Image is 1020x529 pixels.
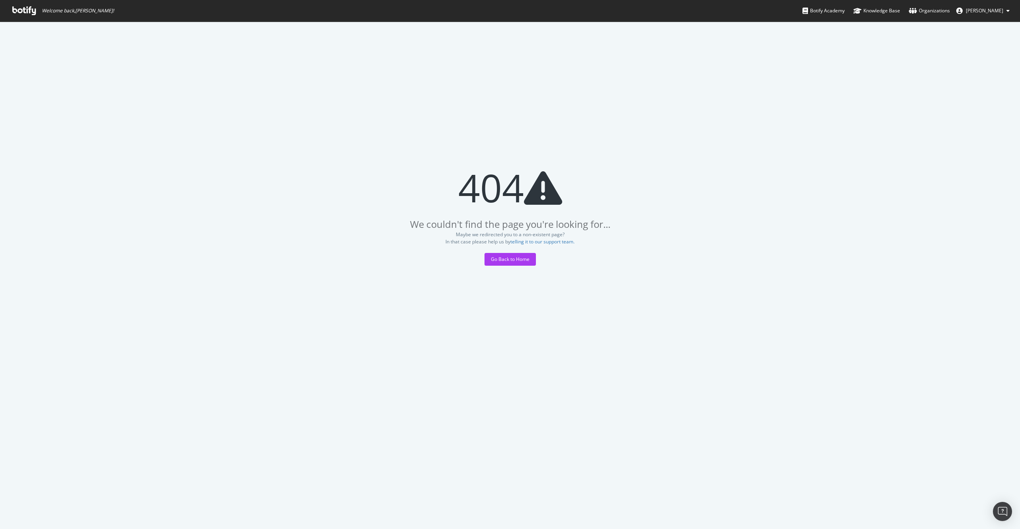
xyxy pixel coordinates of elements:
a: Go Back to Home [484,256,536,263]
div: Knowledge Base [853,7,900,15]
span: Welcome back, [PERSON_NAME] ! [42,8,114,14]
div: Open Intercom Messenger [993,502,1012,521]
button: [PERSON_NAME] [950,4,1016,17]
span: Mael Montarou [966,7,1003,14]
div: Botify Academy [802,7,845,15]
div: Go Back to Home [491,256,530,263]
div: Organizations [909,7,950,15]
button: telling it to our support team. [510,239,575,245]
button: Go Back to Home [484,253,536,266]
